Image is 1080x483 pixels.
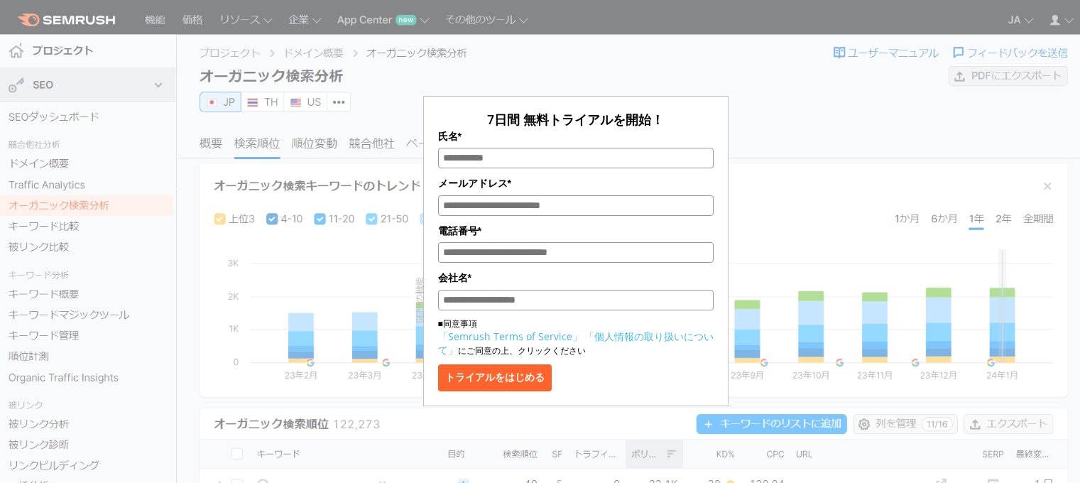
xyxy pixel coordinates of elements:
[438,330,714,357] a: 「個人情報の取り扱いについて」
[438,364,552,391] button: トライアルをはじめる
[438,318,714,357] p: ■同意事項 にご同意の上、クリックください
[438,175,714,191] label: メールアドレス*
[438,330,582,343] a: 「Semrush Terms of Service」
[438,223,714,239] label: 電話番号*
[487,111,664,128] span: 7日間 無料トライアルを開始！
